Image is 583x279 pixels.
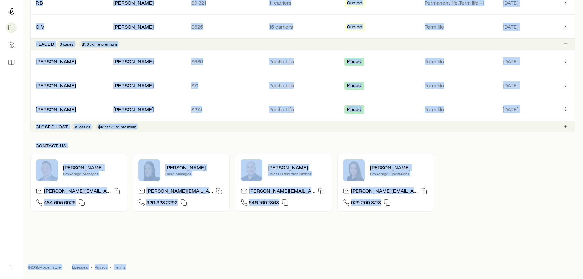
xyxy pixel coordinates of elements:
div: [PERSON_NAME] [36,106,76,113]
span: • [110,264,111,270]
span: Placed [347,59,362,66]
span: [DATE] [503,82,518,89]
div: [PERSON_NAME] [113,106,154,113]
p: Pacific Life [269,58,336,65]
div: [PERSON_NAME] [113,82,154,89]
p: [PERSON_NAME][EMAIL_ADDRESS][DOMAIN_NAME] [351,187,418,196]
p: [PERSON_NAME] [63,164,122,171]
p: [PERSON_NAME] [165,164,224,171]
p: $686 [191,58,258,65]
span: Placed [347,83,362,90]
p: Pacific Life [269,106,336,113]
p: 15 carriers [269,23,336,30]
a: [PERSON_NAME] [36,82,76,88]
p: [PERSON_NAME] [268,164,326,171]
p: [PERSON_NAME] [370,164,428,171]
img: Elana Hasten [138,159,160,181]
p: Brokerage Manager [63,171,122,176]
p: Term life [425,106,492,113]
span: Placed [347,106,362,114]
span: 65 cases [74,124,90,129]
p: Term life [425,82,492,89]
span: 484.695.6926 [44,199,76,208]
p: [PERSON_NAME][EMAIL_ADDRESS][DOMAIN_NAME] [249,187,315,196]
img: Brandon Parry [36,159,58,181]
span: • [91,264,92,270]
p: Closed lost [36,124,68,129]
p: Case Manager [165,171,224,176]
span: 929.323.2292 [146,199,178,208]
p: $71 [191,82,258,89]
img: Ellen Wall [343,159,365,181]
p: Term life [425,23,492,30]
span: $137.51k life premium [98,124,136,129]
span: 646.760.7363 [249,199,279,208]
div: [PERSON_NAME] [113,23,154,30]
a: Privacy [95,264,107,270]
a: C, V [36,23,44,30]
span: $1.03k life premium [82,41,117,47]
p: © 2025 Modern Life [28,264,61,270]
a: [PERSON_NAME] [36,58,76,64]
p: Term life [425,58,492,65]
div: [PERSON_NAME] [113,58,154,65]
p: $625 [191,23,258,30]
span: Quoted [347,24,363,31]
span: 3 cases [60,41,74,47]
p: [PERSON_NAME][EMAIL_ADDRESS][DOMAIN_NAME] [146,187,213,196]
span: [DATE] [503,58,518,65]
p: Chief Distribution Officer [268,171,326,176]
div: [PERSON_NAME] [36,82,76,89]
a: Terms [114,264,126,270]
p: Brokerage Operations [370,171,428,176]
a: Licenses [72,264,88,270]
img: Dan Pierson [241,159,262,181]
p: $274 [191,106,258,113]
p: Pacific Life [269,82,336,89]
span: 929.209.8778 [351,199,381,208]
div: [PERSON_NAME] [36,58,76,65]
span: [DATE] [503,106,518,113]
span: [DATE] [503,23,518,30]
a: [PERSON_NAME] [36,106,76,112]
p: Contact us [36,143,570,148]
p: [PERSON_NAME][EMAIL_ADDRESS][DOMAIN_NAME] [44,187,111,196]
p: Placed [36,41,54,47]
